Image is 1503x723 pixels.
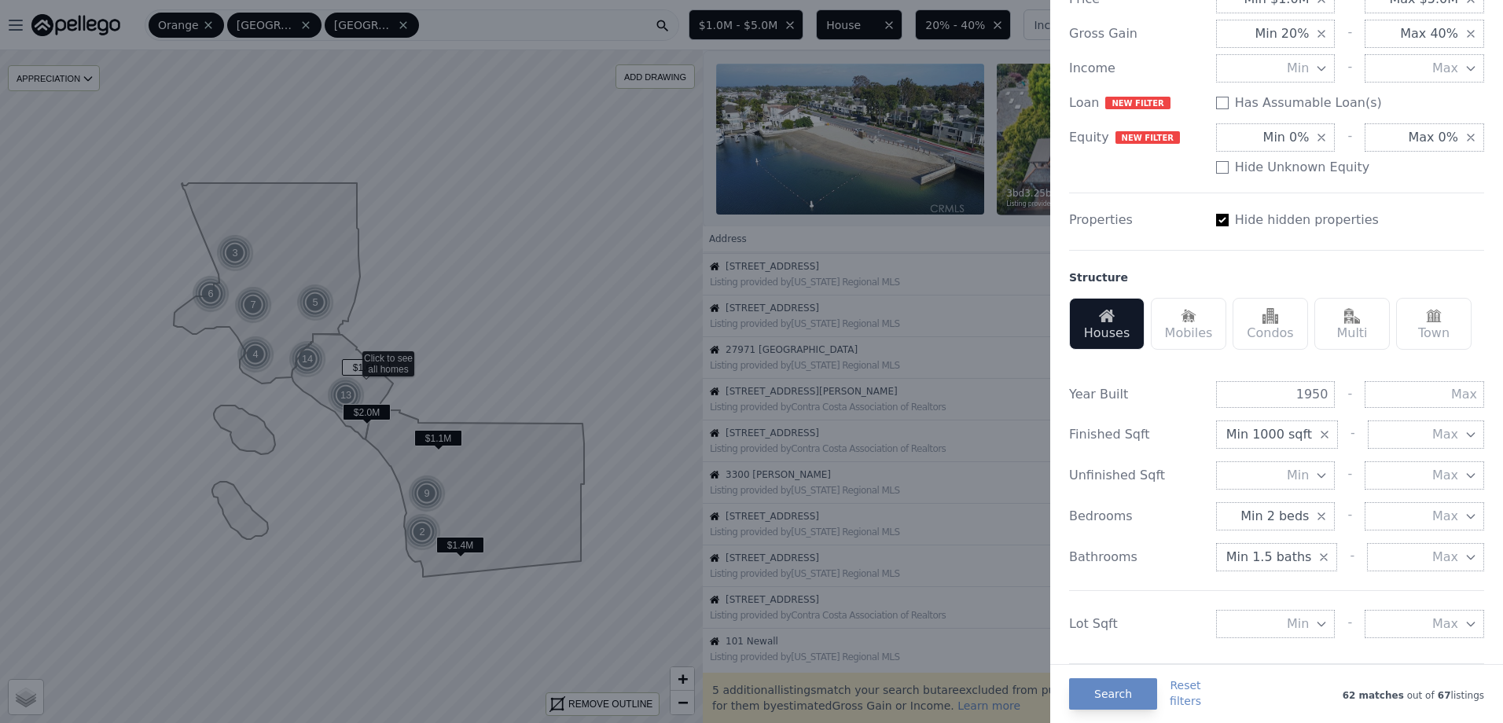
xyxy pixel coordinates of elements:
div: Structure [1069,270,1128,285]
button: Min 1000 sqft [1216,420,1338,449]
img: Multi [1344,308,1360,324]
span: Min [1287,466,1309,485]
span: Min [1287,615,1309,633]
button: Min 20% [1216,20,1336,48]
div: Multi [1314,298,1390,350]
div: Mobiles [1151,298,1226,350]
span: Max [1432,615,1458,633]
img: Town [1426,308,1442,324]
button: Min 0% [1216,123,1336,152]
img: Houses [1099,308,1115,324]
div: Equity [1069,128,1204,147]
span: Min 0% [1263,128,1310,147]
button: Min [1216,610,1336,638]
div: - [1350,420,1355,449]
div: Gross Gain [1069,24,1204,43]
div: Condos [1233,298,1308,350]
button: Search [1069,678,1157,710]
button: Resetfilters [1170,677,1201,709]
span: Max 0% [1408,128,1458,147]
span: Max [1432,507,1458,526]
span: Max [1432,59,1458,78]
div: - [1347,610,1352,638]
div: - [1350,543,1354,571]
span: NEW FILTER [1115,131,1180,144]
span: Max [1432,466,1458,485]
div: Town [1396,298,1472,350]
span: Max 40% [1400,24,1458,43]
div: Finished Sqft [1069,425,1204,444]
span: Min 2 beds [1240,507,1309,526]
button: Max 40% [1365,20,1484,48]
div: Unfinished Sqft [1069,466,1204,485]
div: - [1347,20,1352,48]
span: Max [1432,548,1458,567]
button: Max 0% [1365,123,1484,152]
label: Has Assumable Loan(s) [1235,94,1382,112]
div: Houses [1069,298,1145,350]
img: Mobiles [1181,308,1196,324]
button: Max [1365,54,1484,83]
button: Min [1216,54,1336,83]
div: Bathrooms [1069,548,1204,567]
span: Min [1287,59,1309,78]
button: Min 1.5 baths [1216,543,1338,571]
span: 67 [1435,690,1451,701]
button: Min [1216,461,1336,490]
div: Lot Sqft [1069,615,1204,633]
div: out of listings [1201,686,1484,702]
input: Min [1216,381,1336,408]
span: 62 matches [1343,690,1404,701]
span: Min 1.5 baths [1226,548,1312,567]
div: Properties [1069,211,1204,229]
button: Max [1365,502,1484,530]
button: Max [1367,543,1484,571]
span: Min 1000 sqft [1226,425,1312,444]
div: - [1347,461,1352,490]
img: Condos [1262,308,1278,324]
button: Max [1365,461,1484,490]
div: - [1347,123,1352,152]
span: NEW FILTER [1105,97,1170,109]
div: Loan [1069,94,1204,112]
div: Bedrooms [1069,507,1204,526]
div: - [1347,381,1352,408]
label: Hide hidden properties [1235,211,1379,229]
button: Max [1365,610,1484,638]
div: Income [1069,59,1204,78]
div: Year Built [1069,385,1204,404]
input: Max [1365,381,1484,408]
div: - [1347,54,1352,83]
div: - [1347,502,1352,530]
button: Min 2 beds [1216,502,1336,530]
button: Max [1368,420,1484,449]
label: Hide Unknown Equity [1235,158,1370,177]
span: Max [1432,425,1458,444]
span: Min 20% [1255,24,1309,43]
